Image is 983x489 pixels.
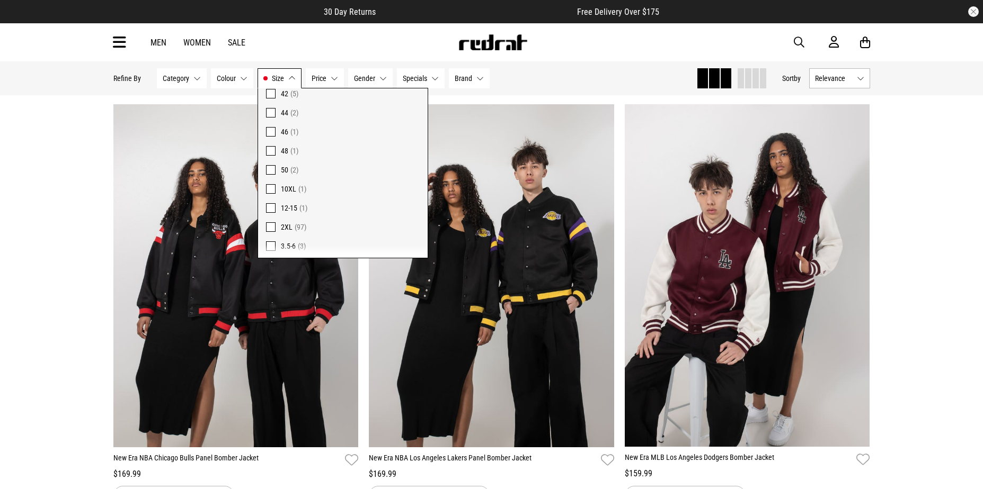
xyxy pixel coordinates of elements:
span: Price [312,74,326,83]
iframe: Customer reviews powered by Trustpilot [397,6,556,17]
span: Relevance [815,74,853,83]
img: Redrat logo [458,34,528,50]
span: (2) [290,108,298,117]
span: Gender [354,74,375,83]
img: New Era Nba Los Angeles Lakers Panel Bomber Jacket in Black [369,104,614,447]
button: Brand [449,68,490,88]
a: Sale [228,38,245,48]
span: (1) [290,128,298,136]
span: Colour [217,74,236,83]
button: Relevance [809,68,870,88]
img: New Era Mlb Los Angeles Dodgers Bomber Jacket in Red [625,104,870,447]
button: Sortby [782,72,801,85]
a: Women [183,38,211,48]
img: New Era Nba Chicago Bulls Panel Bomber Jacket in Black [113,104,359,447]
a: Men [150,38,166,48]
span: by [794,74,801,83]
span: 44 [281,108,288,117]
span: (3) [298,242,306,250]
button: Category [157,68,207,88]
button: Size [258,68,302,88]
div: Size [258,88,428,258]
span: Brand [455,74,472,83]
span: 42 [281,89,288,98]
div: $169.99 [369,468,614,481]
span: (1) [290,147,298,155]
button: Colour [211,68,253,88]
span: (2) [290,166,298,174]
span: Category [163,74,189,83]
button: Price [306,68,344,88]
div: $169.99 [113,468,359,481]
span: (1) [298,185,306,193]
span: (97) [295,223,306,231]
span: 50 [281,166,288,174]
a: New Era NBA Los Angeles Lakers Panel Bomber Jacket [369,452,597,468]
span: Size [272,74,284,83]
span: (5) [290,89,298,98]
span: 3.5-6 [281,242,296,250]
span: 10XL [281,185,296,193]
button: Gender [348,68,393,88]
div: $159.99 [625,467,870,480]
button: Specials [397,68,445,88]
span: 30 Day Returns [324,7,376,17]
button: Open LiveChat chat widget [8,4,40,36]
a: New Era NBA Chicago Bulls Panel Bomber Jacket [113,452,341,468]
span: Specials [403,74,427,83]
span: 48 [281,147,288,155]
span: 2XL [281,223,293,231]
span: 12-15 [281,204,297,212]
span: 46 [281,128,288,136]
span: (1) [299,204,307,212]
p: Refine By [113,74,141,83]
a: New Era MLB Los Angeles Dodgers Bomber Jacket [625,452,853,467]
span: Free Delivery Over $175 [577,7,659,17]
